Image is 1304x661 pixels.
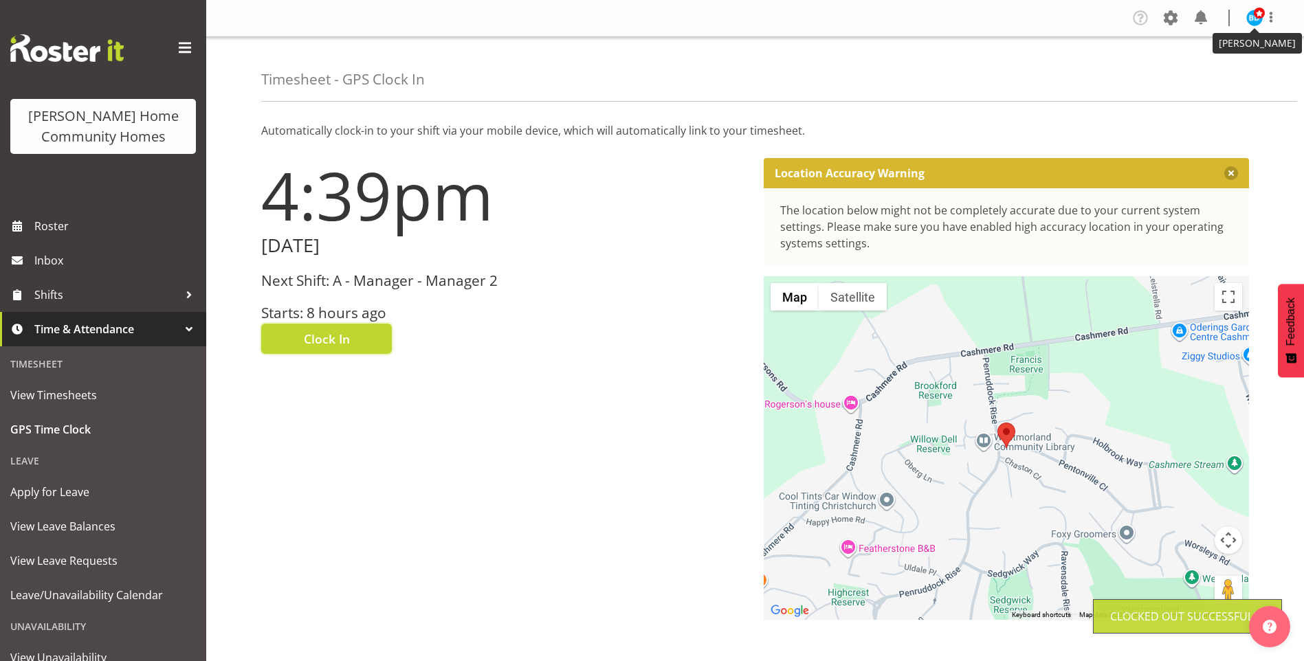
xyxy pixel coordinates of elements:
span: View Timesheets [10,385,196,405]
h3: Next Shift: A - Manager - Manager 2 [261,273,747,289]
span: Feedback [1285,298,1297,346]
h4: Timesheet - GPS Clock In [261,71,425,87]
p: Location Accuracy Warning [775,166,925,180]
button: Close message [1224,166,1238,180]
div: Unavailability [3,612,203,640]
button: Show satellite imagery [819,283,887,311]
button: Feedback - Show survey [1278,284,1304,377]
a: Open this area in Google Maps (opens a new window) [767,602,813,620]
span: GPS Time Clock [10,419,196,440]
a: View Leave Requests [3,544,203,578]
div: Leave [3,447,203,475]
span: Apply for Leave [10,482,196,502]
h3: Starts: 8 hours ago [261,305,747,321]
a: View Timesheets [3,378,203,412]
button: Drag Pegman onto the map to open Street View [1215,576,1242,603]
img: barbara-dunlop8515.jpg [1246,10,1263,26]
h2: [DATE] [261,235,747,256]
span: Shifts [34,284,179,305]
a: Leave/Unavailability Calendar [3,578,203,612]
span: View Leave Balances [10,516,196,537]
span: Leave/Unavailability Calendar [10,585,196,605]
img: Rosterit website logo [10,34,124,62]
span: Time & Attendance [34,319,179,339]
div: Clocked out Successfully [1110,608,1265,625]
div: [PERSON_NAME] Home Community Homes [24,106,182,147]
span: Clock In [304,330,350,348]
span: Roster [34,216,199,236]
div: Timesheet [3,350,203,378]
span: Inbox [34,250,199,271]
a: Apply for Leave [3,475,203,509]
a: GPS Time Clock [3,412,203,447]
button: Keyboard shortcuts [1012,610,1071,620]
button: Map camera controls [1215,526,1242,554]
button: Toggle fullscreen view [1215,283,1242,311]
a: View Leave Balances [3,509,203,544]
button: Show street map [771,283,819,311]
p: Automatically clock-in to your shift via your mobile device, which will automatically link to you... [261,122,1249,139]
div: The location below might not be completely accurate due to your current system settings. Please m... [780,202,1233,251]
span: View Leave Requests [10,550,196,571]
img: help-xxl-2.png [1263,620,1277,634]
button: Clock In [261,324,392,354]
span: Map data ©2025 Google [1079,611,1154,618]
h1: 4:39pm [261,158,747,232]
img: Google [767,602,813,620]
